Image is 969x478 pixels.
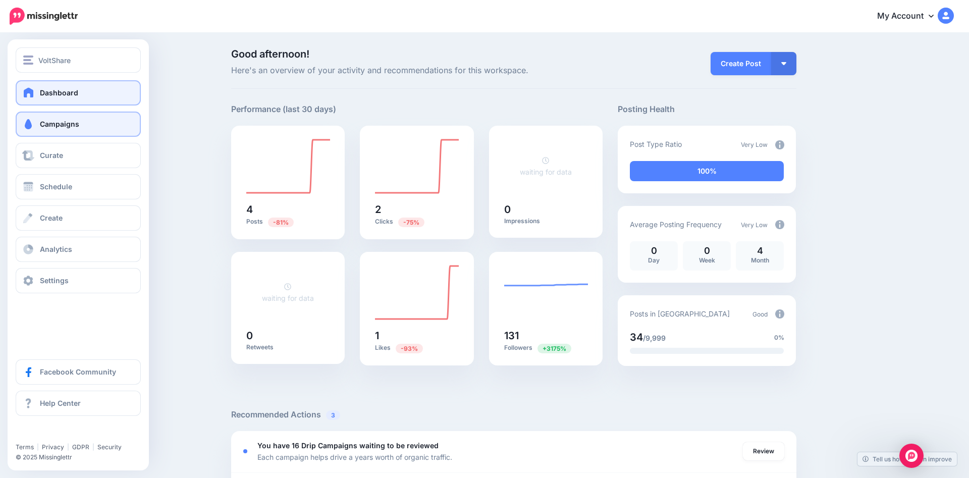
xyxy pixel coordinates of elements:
[326,410,340,420] span: 3
[504,217,588,225] p: Impressions
[10,8,78,25] img: Missinglettr
[16,452,147,462] li: © 2025 Missinglettr
[630,138,682,150] p: Post Type Ratio
[375,343,459,353] p: Likes
[97,443,122,451] a: Security
[16,429,92,439] iframe: Twitter Follow Button
[40,151,63,160] span: Curate
[246,331,330,341] h5: 0
[67,443,69,451] span: |
[231,48,309,60] span: Good afternoon!
[40,276,69,285] span: Settings
[396,344,423,353] span: Previous period: 15
[42,443,64,451] a: Privacy
[16,359,141,385] a: Facebook Community
[752,310,768,318] span: Good
[246,217,330,227] p: Posts
[40,182,72,191] span: Schedule
[268,218,294,227] span: Previous period: 21
[231,408,796,421] h5: Recommended Actions
[231,64,603,77] span: Here's an overview of your activity and recommendations for this workspace.
[699,256,715,264] span: Week
[899,444,924,468] div: Open Intercom Messenger
[781,62,786,65] img: arrow-down-white.png
[711,52,771,75] a: Create Post
[504,331,588,341] h5: 131
[16,268,141,293] a: Settings
[40,214,63,222] span: Create
[504,204,588,215] h5: 0
[630,331,643,343] span: 34
[375,204,459,215] h5: 2
[16,174,141,199] a: Schedule
[775,220,784,229] img: info-circle-grey.png
[741,246,779,255] p: 4
[72,443,89,451] a: GDPR
[16,47,141,73] button: VoltShare
[741,221,768,229] span: Very Low
[40,88,78,97] span: Dashboard
[40,367,116,376] span: Facebook Community
[537,344,571,353] span: Previous period: 4
[375,217,459,227] p: Clicks
[743,442,784,460] a: Review
[775,140,784,149] img: info-circle-grey.png
[775,309,784,318] img: info-circle-grey.png
[246,204,330,215] h5: 4
[741,141,768,148] span: Very Low
[16,391,141,416] a: Help Center
[92,443,94,451] span: |
[23,56,33,65] img: menu.png
[643,334,666,342] span: /9,999
[37,443,39,451] span: |
[246,343,330,351] p: Retweets
[630,161,784,181] div: 100% of your posts in the last 30 days have been from Drip Campaigns
[16,205,141,231] a: Create
[16,237,141,262] a: Analytics
[38,55,71,66] span: VoltShare
[40,399,81,407] span: Help Center
[40,120,79,128] span: Campaigns
[257,441,439,450] b: You have 16 Drip Campaigns waiting to be reviewed
[688,246,726,255] p: 0
[635,246,673,255] p: 0
[16,80,141,105] a: Dashboard
[398,218,424,227] span: Previous period: 8
[648,256,660,264] span: Day
[231,103,336,116] h5: Performance (last 30 days)
[751,256,769,264] span: Month
[630,308,730,320] p: Posts in [GEOGRAPHIC_DATA]
[375,331,459,341] h5: 1
[16,143,141,168] a: Curate
[520,156,572,176] a: waiting for data
[262,282,314,302] a: waiting for data
[504,343,588,353] p: Followers
[257,451,452,463] p: Each campaign helps drive a years worth of organic traffic.
[16,112,141,137] a: Campaigns
[867,4,954,29] a: My Account
[618,103,796,116] h5: Posting Health
[630,219,722,230] p: Average Posting Frequency
[857,452,957,466] a: Tell us how we can improve
[774,333,784,343] span: 0%
[243,449,247,453] div: <div class='status-dot small red margin-right'></div>Error
[40,245,72,253] span: Analytics
[16,443,34,451] a: Terms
